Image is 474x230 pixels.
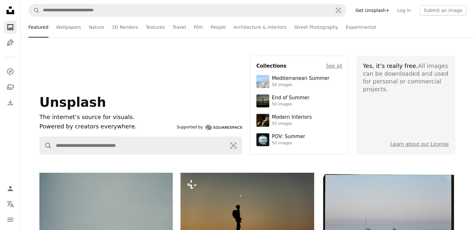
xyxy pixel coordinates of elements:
[4,182,17,195] a: Log in / Sign up
[272,121,312,126] div: 55 images
[256,114,269,127] img: premium_photo-1747189286942-bc91257a2e39
[256,75,342,88] a: Mediterranean Summer50 images
[256,94,342,107] a: End of Summer50 images
[390,141,449,147] a: Learn about our License
[194,17,203,38] a: Film
[4,36,17,49] a: Illustrations
[331,4,346,16] button: Visual search
[39,137,242,155] form: Find visuals sitewide
[28,4,346,17] form: Find visuals sitewide
[256,133,269,146] img: premium_photo-1753820185677-ab78a372b033
[322,214,455,220] a: Two sailboats on calm ocean water at dusk
[4,21,17,34] a: Photos
[272,134,305,140] div: POV: Summer
[4,4,17,18] a: Home — Unsplash
[40,137,52,154] button: Search Unsplash
[180,214,314,220] a: Silhouette of a hiker looking at the moon at sunset.
[4,65,17,78] a: Explore
[256,114,342,127] a: Modern Interiors55 images
[225,137,242,154] button: Visual search
[363,62,449,93] div: All images can be downloaded and used for personal or commercial projects.
[56,17,81,38] a: Wallpapers
[272,82,329,88] div: 50 images
[272,95,309,101] div: End of Summer
[256,75,269,88] img: premium_photo-1688410049290-d7394cc7d5df
[177,124,242,131] a: Supported by
[393,5,415,16] a: Log in
[39,122,174,131] p: Powered by creators everywhere.
[112,17,138,38] a: 3D Renders
[39,95,106,110] span: Unsplash
[89,17,104,38] a: Nature
[272,114,312,121] div: Modern Interiors
[29,4,40,16] button: Search Unsplash
[272,75,329,82] div: Mediterranean Summer
[172,17,186,38] a: Travel
[211,17,226,38] a: People
[346,17,376,38] a: Experimental
[326,62,342,70] a: See all
[4,96,17,109] a: Download History
[256,94,269,107] img: premium_photo-1754398386796-ea3dec2a6302
[233,17,286,38] a: Architecture & Interiors
[4,81,17,93] a: Collections
[256,62,286,70] h4: Collections
[4,198,17,211] button: Language
[272,102,309,107] div: 50 images
[146,17,165,38] a: Textures
[352,5,393,16] a: Get Unsplash+
[363,62,418,69] span: Yes, it’s really free.
[294,17,338,38] a: Street Photography
[256,133,342,146] a: POV: Summer50 images
[4,213,17,226] button: Menu
[272,141,305,146] div: 50 images
[420,5,466,16] button: Submit an image
[39,113,174,122] h1: The internet’s source for visuals.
